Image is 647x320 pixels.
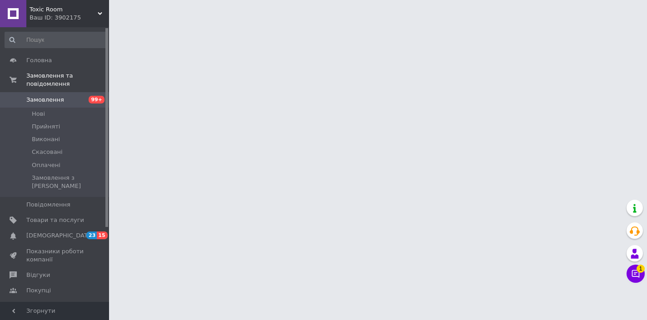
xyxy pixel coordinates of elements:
[32,148,63,156] span: Скасовані
[5,32,107,48] input: Пошук
[32,135,60,143] span: Виконані
[32,123,60,131] span: Прийняті
[86,231,97,239] span: 23
[26,216,84,224] span: Товари та послуги
[26,201,70,209] span: Повідомлення
[32,110,45,118] span: Нові
[97,231,107,239] span: 15
[30,14,109,22] div: Ваш ID: 3902175
[26,271,50,279] span: Відгуки
[26,247,84,264] span: Показники роботи компанії
[637,265,645,273] span: 1
[32,174,106,190] span: Замовлення з [PERSON_NAME]
[26,72,109,88] span: Замовлення та повідомлення
[32,161,60,169] span: Оплачені
[627,265,645,283] button: Чат з покупцем1
[26,96,64,104] span: Замовлення
[89,96,105,103] span: 99+
[26,231,94,240] span: [DEMOGRAPHIC_DATA]
[30,5,98,14] span: Toxic Room
[26,56,52,64] span: Головна
[26,286,51,295] span: Покупці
